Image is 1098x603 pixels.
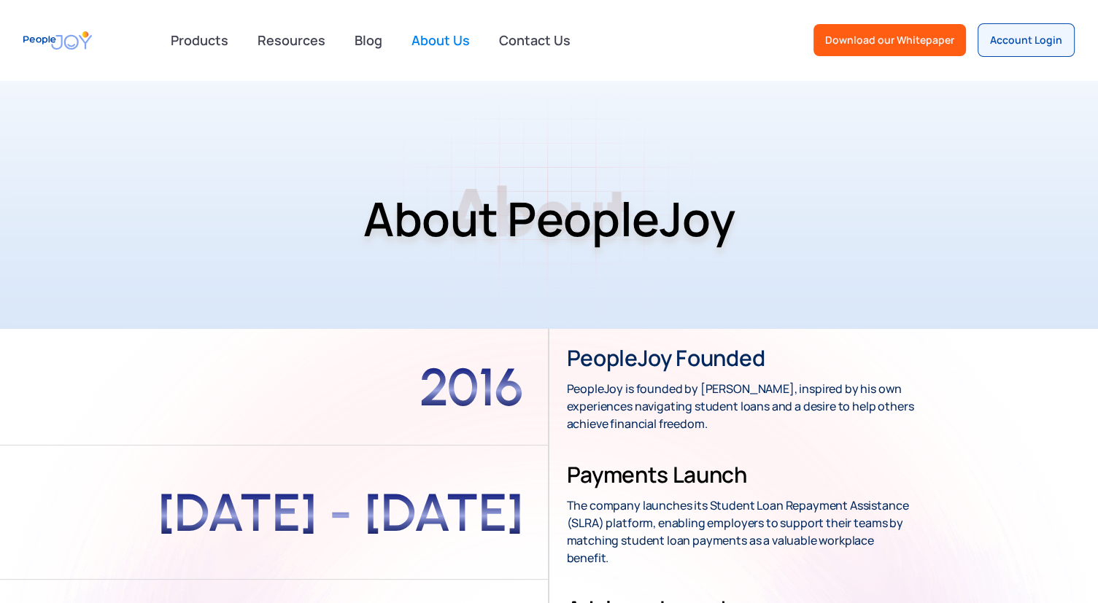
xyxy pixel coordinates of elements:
div: Products [162,26,237,55]
a: Blog [346,24,391,56]
a: Account Login [978,23,1075,57]
a: About Us [403,24,479,56]
a: Download our Whitepaper [813,24,966,56]
div: Download our Whitepaper [825,33,954,47]
h3: PeopleJoy founded [567,343,765,373]
p: PeopleJoy is founded by [PERSON_NAME], inspired by his own experiences navigating student loans a... [567,380,917,432]
p: The company launches its Student Loan Repayment Assistance (SLRA) platform, enabling employers to... [567,497,917,567]
a: Contact Us [490,24,579,56]
h3: Payments Launch [567,460,747,489]
h1: About PeopleJoy [11,157,1087,280]
a: Resources [249,24,334,56]
a: home [23,24,92,57]
div: Account Login [990,33,1062,47]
